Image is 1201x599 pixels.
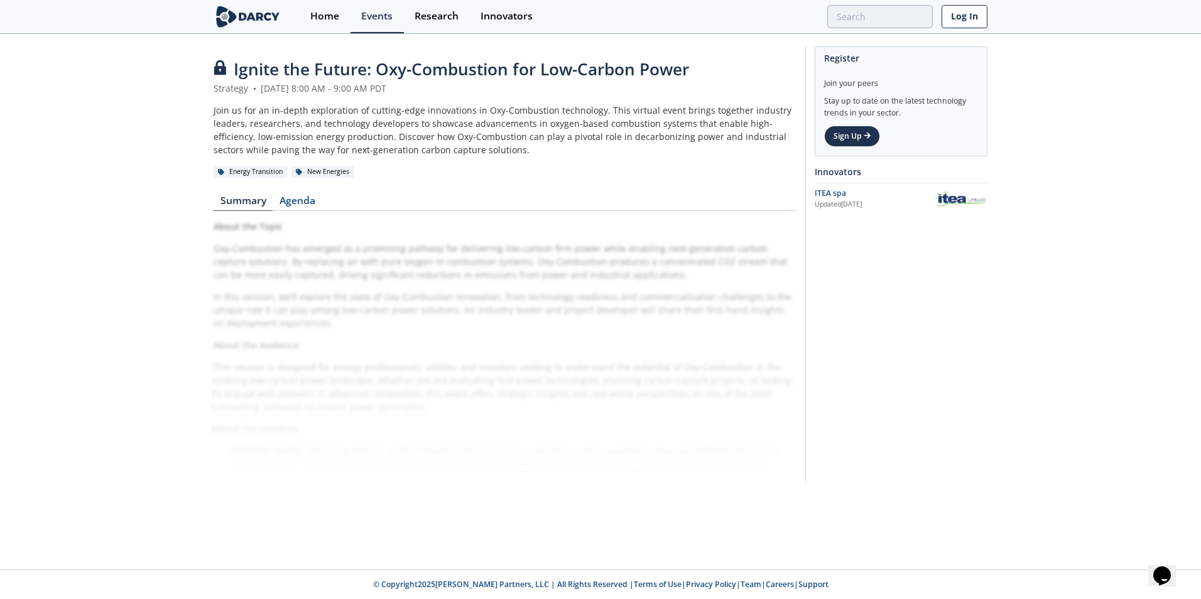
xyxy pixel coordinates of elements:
div: Join us for an in-depth exploration of cutting-edge innovations in Oxy-Combustion technology. Thi... [214,104,796,156]
div: Innovators [815,161,987,183]
a: Support [798,579,829,590]
div: New Energies [291,166,354,178]
span: • [251,82,258,94]
div: Events [361,11,393,21]
div: Register [824,47,978,69]
a: Sign Up [824,126,880,147]
iframe: chat widget [1148,549,1188,586]
a: Summary [214,196,273,211]
a: Team [741,579,761,590]
img: logo-wide.svg [214,6,282,28]
div: Innovators [481,11,533,21]
div: ITEA spa [815,188,935,199]
a: Careers [766,579,794,590]
p: © Copyright 2025 [PERSON_NAME] Partners, LLC | All Rights Reserved | | | | | [136,579,1065,590]
div: Stay up to date on the latest technology trends in your sector. [824,89,978,119]
img: ITEA spa [935,190,987,208]
div: Strategy [DATE] 8:00 AM - 9:00 AM PDT [214,82,796,95]
input: Advanced Search [827,5,933,28]
a: Privacy Policy [686,579,736,590]
a: Agenda [273,196,322,211]
a: Terms of Use [634,579,682,590]
div: Energy Transition [214,166,287,178]
div: Updated [DATE] [815,200,935,210]
div: Home [310,11,339,21]
span: Ignite the Future: Oxy-Combustion for Low-Carbon Power [234,58,689,80]
div: Research [415,11,459,21]
a: Log In [942,5,987,28]
div: Join your peers [824,69,978,89]
a: ITEA spa Updated[DATE] ITEA spa [815,188,987,210]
